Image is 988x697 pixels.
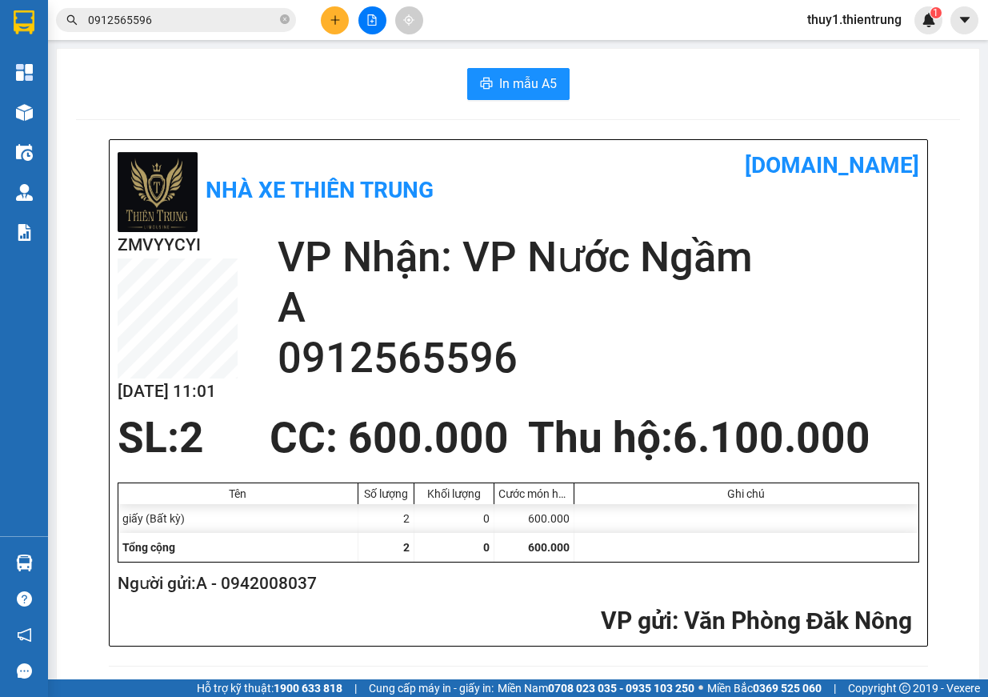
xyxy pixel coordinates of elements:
[118,379,238,405] h2: [DATE] 11:01
[206,177,434,203] b: Nhà xe Thiên Trung
[794,10,914,30] span: thuy1.thientrung
[834,679,836,697] span: |
[118,232,238,258] h2: ZMVYYCYI
[16,144,33,161] img: warehouse-icon
[16,104,33,121] img: warehouse-icon
[278,282,919,333] h2: A
[66,14,78,26] span: search
[414,504,494,533] div: 0
[950,6,978,34] button: caret-down
[578,487,914,500] div: Ghi chú
[499,74,557,94] span: In mẫu A5
[280,14,290,24] span: close-circle
[922,13,936,27] img: icon-new-feature
[354,679,357,697] span: |
[933,7,938,18] span: 1
[418,487,490,500] div: Khối lượng
[753,682,822,695] strong: 0369 525 060
[17,663,32,679] span: message
[118,413,179,463] span: SL:
[745,152,919,178] b: [DOMAIN_NAME]
[366,14,378,26] span: file-add
[118,504,358,533] div: giấy (Bất kỳ)
[498,679,694,697] span: Miền Nam
[260,414,518,462] div: CC : 600.000
[179,413,204,463] span: 2
[358,504,414,533] div: 2
[369,679,494,697] span: Cung cấp máy in - giấy in:
[118,571,913,597] h2: Người gửi: A - 0942008037
[673,413,870,463] span: 6.100.000
[403,14,414,26] span: aim
[930,7,942,18] sup: 1
[88,11,277,29] input: Tìm tên, số ĐT hoặc mã đơn
[467,68,570,100] button: printerIn mẫu A5
[278,333,919,383] h2: 0912565596
[395,6,423,34] button: aim
[707,679,822,697] span: Miền Bắc
[899,683,910,694] span: copyright
[498,487,570,500] div: Cước món hàng
[280,13,290,28] span: close-circle
[122,487,354,500] div: Tên
[698,685,703,691] span: ⚪️
[601,607,672,635] span: VP gửi
[330,14,341,26] span: plus
[483,541,490,554] span: 0
[362,487,410,500] div: Số lượng
[528,413,673,463] span: Thu hộ:
[528,541,570,554] span: 600.000
[118,605,913,638] h2: : Văn Phòng Đăk Nông
[118,152,198,232] img: logo.jpg
[494,504,574,533] div: 600.000
[16,224,33,241] img: solution-icon
[197,679,342,697] span: Hỗ trợ kỹ thuật:
[16,184,33,201] img: warehouse-icon
[480,77,493,92] span: printer
[14,10,34,34] img: logo-vxr
[958,13,972,27] span: caret-down
[17,591,32,607] span: question-circle
[321,6,349,34] button: plus
[16,555,33,571] img: warehouse-icon
[403,541,410,554] span: 2
[122,541,175,554] span: Tổng cộng
[17,627,32,643] span: notification
[358,6,386,34] button: file-add
[274,682,342,695] strong: 1900 633 818
[548,682,694,695] strong: 0708 023 035 - 0935 103 250
[278,232,919,282] h2: VP Nhận: VP Nước Ngầm
[16,64,33,81] img: dashboard-icon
